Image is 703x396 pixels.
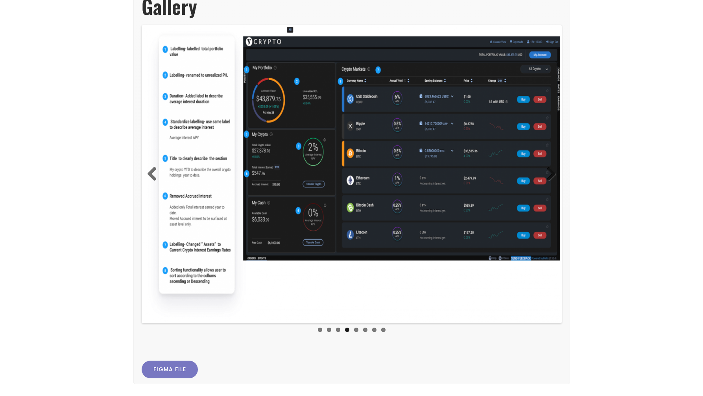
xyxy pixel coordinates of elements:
a: Figma File [142,361,198,378]
a: Previous [147,167,163,182]
a: 5 [354,328,358,332]
a: 8 [381,328,386,332]
a: 2 [327,328,331,332]
a: Next [541,167,556,182]
a: 1 [318,328,322,332]
a: 7 [372,328,376,332]
a: 6 [363,328,367,332]
img: 3 [143,27,560,322]
a: 4 [345,328,349,332]
a: 3 [336,328,340,332]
